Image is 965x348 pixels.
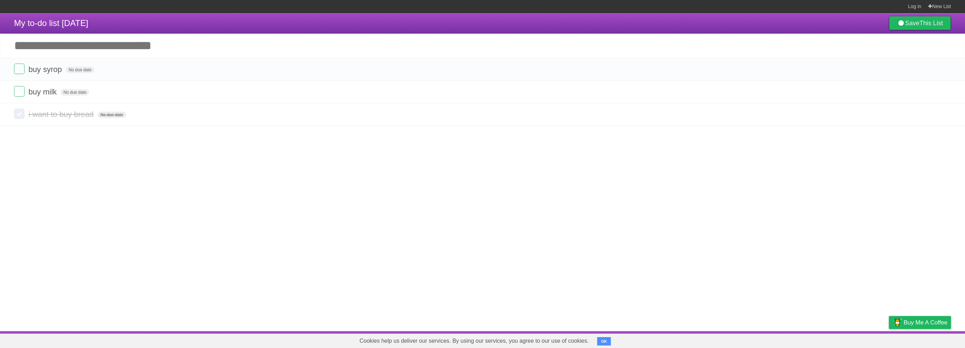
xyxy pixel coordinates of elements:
[889,16,951,30] a: SaveThis List
[352,334,596,348] span: Cookies help us deliver our services. By using our services, you agree to our use of cookies.
[66,67,94,73] span: No due date
[61,89,89,96] span: No due date
[14,18,88,28] span: My to-do list [DATE]
[907,333,951,346] a: Suggest a feature
[892,316,902,328] img: Buy me a coffee
[14,64,25,74] label: Done
[597,337,611,346] button: OK
[819,333,847,346] a: Developers
[856,333,871,346] a: Terms
[904,316,947,329] span: Buy me a coffee
[14,86,25,97] label: Done
[28,87,59,96] span: buy milk
[28,65,63,74] span: buy syrop
[919,20,943,27] b: This List
[880,333,898,346] a: Privacy
[889,316,951,329] a: Buy me a coffee
[28,110,95,119] span: i want to buy bread
[14,109,25,119] label: Done
[97,112,126,118] span: No due date
[796,333,810,346] a: About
